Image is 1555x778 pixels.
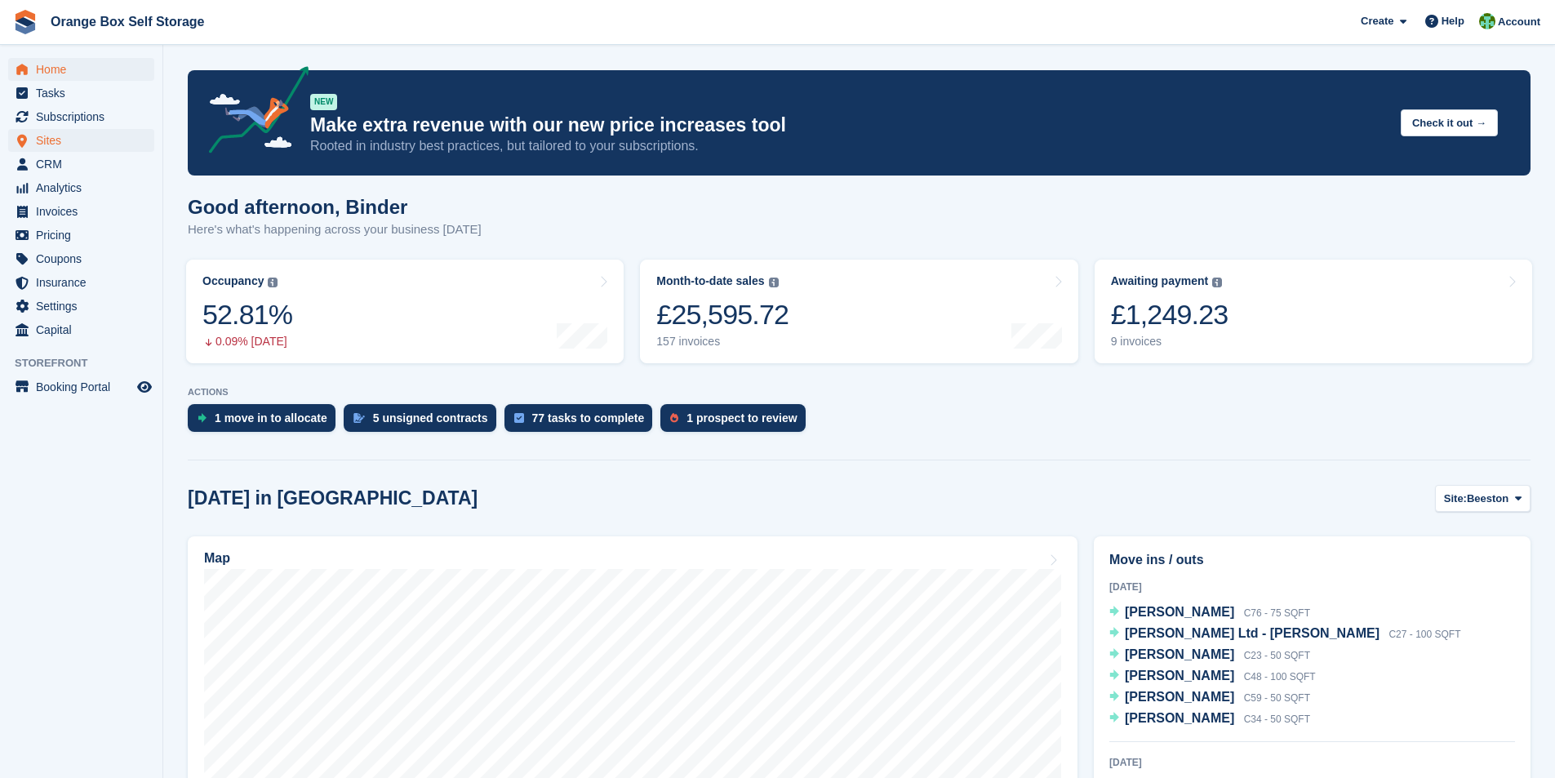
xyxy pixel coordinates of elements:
p: Rooted in industry best practices, but tailored to your subscriptions. [310,137,1388,155]
img: icon-info-grey-7440780725fd019a000dd9b08b2336e03edf1995a4989e88bcd33f0948082b44.svg [769,278,779,287]
a: menu [8,200,154,223]
img: icon-info-grey-7440780725fd019a000dd9b08b2336e03edf1995a4989e88bcd33f0948082b44.svg [268,278,278,287]
span: Pricing [36,224,134,247]
h1: Good afternoon, Binder [188,196,482,218]
h2: [DATE] in [GEOGRAPHIC_DATA] [188,487,478,509]
img: price-adjustments-announcement-icon-8257ccfd72463d97f412b2fc003d46551f7dbcb40ab6d574587a9cd5c0d94... [195,66,309,159]
div: 52.81% [202,298,292,331]
span: C34 - 50 SQFT [1244,714,1310,725]
p: Make extra revenue with our new price increases tool [310,113,1388,137]
span: CRM [36,153,134,176]
a: [PERSON_NAME] Ltd - [PERSON_NAME] C27 - 100 SQFT [1109,624,1461,645]
a: menu [8,82,154,104]
span: Sites [36,129,134,152]
span: Settings [36,295,134,318]
a: Awaiting payment £1,249.23 9 invoices [1095,260,1532,363]
span: Capital [36,318,134,341]
div: 0.09% [DATE] [202,335,292,349]
a: 77 tasks to complete [504,404,661,440]
a: Preview store [135,377,154,397]
a: [PERSON_NAME] C34 - 50 SQFT [1109,709,1310,730]
span: Analytics [36,176,134,199]
a: menu [8,224,154,247]
span: Account [1498,14,1540,30]
span: Home [36,58,134,81]
span: [PERSON_NAME] Ltd - [PERSON_NAME] [1125,626,1380,640]
span: C27 - 100 SQFT [1388,629,1460,640]
span: Invoices [36,200,134,223]
img: icon-info-grey-7440780725fd019a000dd9b08b2336e03edf1995a4989e88bcd33f0948082b44.svg [1212,278,1222,287]
img: move_ins_to_allocate_icon-fdf77a2bb77ea45bf5b3d319d69a93e2d87916cf1d5bf7949dd705db3b84f3ca.svg [198,413,207,423]
span: Beeston [1467,491,1508,507]
span: [PERSON_NAME] [1125,605,1234,619]
div: 1 prospect to review [686,411,797,425]
a: [PERSON_NAME] C23 - 50 SQFT [1109,645,1310,666]
div: 9 invoices [1111,335,1228,349]
div: Occupancy [202,274,264,288]
a: 1 move in to allocate [188,404,344,440]
p: Here's what's happening across your business [DATE] [188,220,482,239]
div: 5 unsigned contracts [373,411,488,425]
img: task-75834270c22a3079a89374b754ae025e5fb1db73e45f91037f5363f120a921f8.svg [514,413,524,423]
span: [PERSON_NAME] [1125,711,1234,725]
img: stora-icon-8386f47178a22dfd0bd8f6a31ec36ba5ce8667c1dd55bd0f319d3a0aa187defe.svg [13,10,38,34]
span: Create [1361,13,1393,29]
button: Site: Beeston [1435,485,1531,512]
a: menu [8,271,154,294]
a: menu [8,58,154,81]
span: Storefront [15,355,162,371]
span: Tasks [36,82,134,104]
a: Month-to-date sales £25,595.72 157 invoices [640,260,1077,363]
a: [PERSON_NAME] C59 - 50 SQFT [1109,687,1310,709]
span: Help [1442,13,1464,29]
a: 1 prospect to review [660,404,813,440]
button: Check it out → [1401,109,1498,136]
span: C59 - 50 SQFT [1244,692,1310,704]
a: menu [8,153,154,176]
div: 157 invoices [656,335,789,349]
h2: Map [204,551,230,566]
h2: Move ins / outs [1109,550,1515,570]
a: menu [8,376,154,398]
span: Booking Portal [36,376,134,398]
div: [DATE] [1109,755,1515,770]
a: menu [8,295,154,318]
span: [PERSON_NAME] [1125,647,1234,661]
span: Subscriptions [36,105,134,128]
div: NEW [310,94,337,110]
span: C76 - 75 SQFT [1244,607,1310,619]
span: C48 - 100 SQFT [1244,671,1316,682]
a: 5 unsigned contracts [344,404,504,440]
img: Binder Bhardwaj [1479,13,1495,29]
span: C23 - 50 SQFT [1244,650,1310,661]
span: Coupons [36,247,134,270]
a: Occupancy 52.81% 0.09% [DATE] [186,260,624,363]
div: 77 tasks to complete [532,411,645,425]
a: [PERSON_NAME] C76 - 75 SQFT [1109,602,1310,624]
p: ACTIONS [188,387,1531,398]
div: £1,249.23 [1111,298,1228,331]
a: menu [8,176,154,199]
div: Month-to-date sales [656,274,764,288]
a: [PERSON_NAME] C48 - 100 SQFT [1109,666,1316,687]
a: menu [8,105,154,128]
span: [PERSON_NAME] [1125,690,1234,704]
div: Awaiting payment [1111,274,1209,288]
div: 1 move in to allocate [215,411,327,425]
a: menu [8,129,154,152]
a: menu [8,318,154,341]
div: £25,595.72 [656,298,789,331]
a: menu [8,247,154,270]
img: prospect-51fa495bee0391a8d652442698ab0144808aea92771e9ea1ae160a38d050c398.svg [670,413,678,423]
div: [DATE] [1109,580,1515,594]
span: [PERSON_NAME] [1125,669,1234,682]
a: Orange Box Self Storage [44,8,211,35]
img: contract_signature_icon-13c848040528278c33f63329250d36e43548de30e8caae1d1a13099fd9432cc5.svg [353,413,365,423]
span: Insurance [36,271,134,294]
span: Site: [1444,491,1467,507]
